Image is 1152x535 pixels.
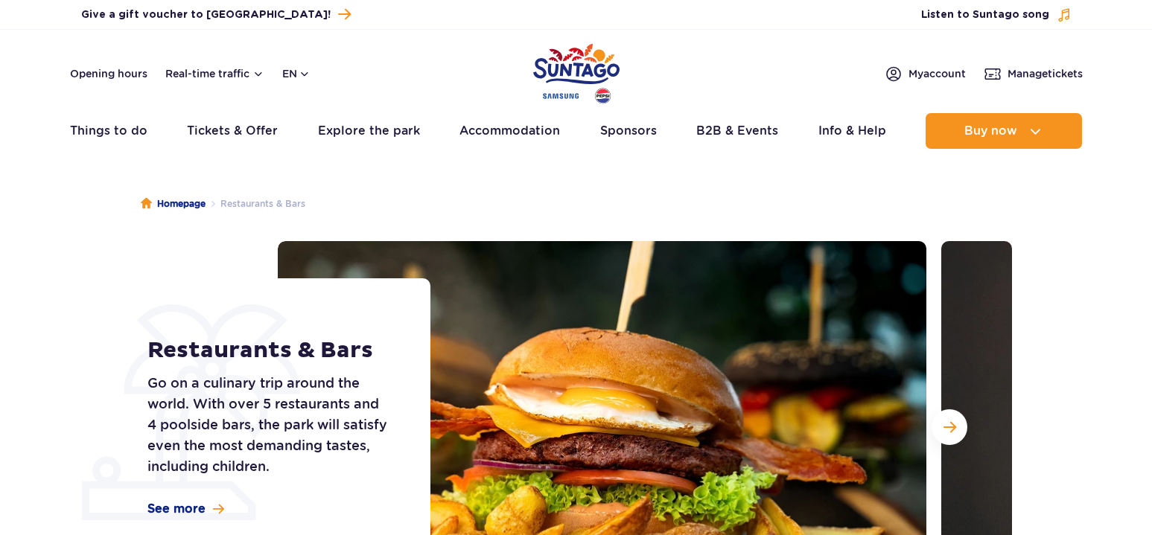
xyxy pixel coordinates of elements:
[147,501,206,517] span: See more
[600,113,657,149] a: Sponsors
[459,113,560,149] a: Accommodation
[70,66,147,81] a: Opening hours
[70,113,147,149] a: Things to do
[206,196,305,211] li: Restaurants & Bars
[984,65,1083,83] a: Managetickets
[147,373,397,477] p: Go on a culinary trip around the world. With over 5 restaurants and 4 poolside bars, the park wil...
[533,37,620,106] a: Park of Poland
[141,196,206,211] a: Homepage
[187,113,278,149] a: Tickets & Offer
[696,113,778,149] a: B2B & Events
[81,4,351,25] a: Give a gift voucher to [GEOGRAPHIC_DATA]!
[147,337,397,364] h1: Restaurants & Bars
[932,409,967,445] button: Next slide
[165,68,264,80] button: Real-time traffic
[908,66,966,81] span: My account
[147,501,224,517] a: See more
[964,124,1017,138] span: Buy now
[926,113,1082,149] button: Buy now
[818,113,886,149] a: Info & Help
[1008,66,1083,81] span: Manage tickets
[81,7,331,22] span: Give a gift voucher to [GEOGRAPHIC_DATA]!
[318,113,420,149] a: Explore the park
[921,7,1049,22] span: Listen to Suntago song
[921,7,1072,22] button: Listen to Suntago song
[282,66,311,81] button: en
[885,65,966,83] a: Myaccount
